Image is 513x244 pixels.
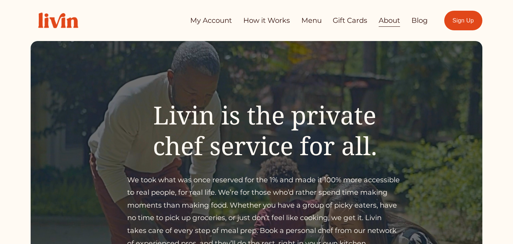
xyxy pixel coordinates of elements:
[301,14,322,27] a: Menu
[31,5,85,36] img: Livin
[411,14,428,27] a: Blog
[190,14,232,27] a: My Account
[153,98,383,162] span: Livin is the private chef service for all.
[243,14,290,27] a: How it Works
[379,14,400,27] a: About
[444,11,482,30] a: Sign Up
[333,14,367,27] a: Gift Cards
